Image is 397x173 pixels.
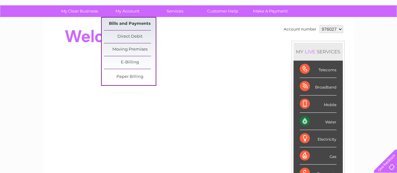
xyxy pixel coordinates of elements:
a: Customer Help [197,5,249,17]
a: Blog [342,27,351,31]
a: Water [287,27,298,31]
a: Telecoms [320,27,339,31]
a: Moving Premises [104,43,156,56]
a: Make A Payment [244,5,296,17]
a: My Clear Business [54,5,105,17]
a: 0333 014 3131 [279,3,322,11]
div: Mobile [300,95,336,113]
a: Contact [355,27,371,31]
a: Bills and Payments [104,18,156,30]
div: Electricity [300,130,336,147]
div: Clear Business is a trading name of Verastar Limited (registered in [GEOGRAPHIC_DATA] No. 3667643... [51,3,347,30]
a: Services [149,5,201,17]
td: Account number [282,24,318,35]
div: LIVE [303,49,317,55]
a: Paper Billing [104,71,156,83]
a: Energy [302,27,316,31]
a: My Account [101,5,153,17]
div: Gas [300,147,336,165]
div: MY SERVICES [293,43,343,61]
div: Telecoms [300,61,336,78]
a: E-Billing [104,56,156,69]
img: logo.png [14,16,46,35]
div: Broadband [300,78,336,95]
a: Log out [376,27,391,31]
a: Direct Debit [104,30,156,43]
div: Water [300,113,336,130]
